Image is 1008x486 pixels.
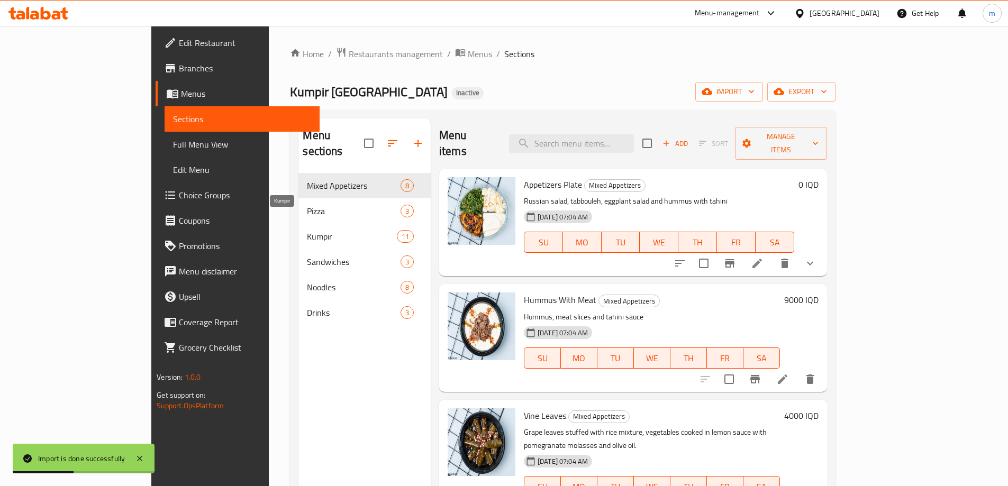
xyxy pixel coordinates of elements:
[156,208,320,233] a: Coupons
[447,48,451,60] li: /
[448,292,515,360] img: Hummus With Meat
[401,255,414,268] div: items
[298,224,431,249] div: Kumpir11
[772,251,797,276] button: delete
[743,347,780,369] button: SA
[157,370,183,384] span: Version:
[797,366,823,392] button: delete
[598,295,660,307] div: Mixed Appetizers
[156,81,320,106] a: Menus
[718,368,740,390] span: Select to update
[448,177,515,245] img: Appetizers Plate
[405,131,431,156] button: Add section
[307,255,400,268] span: Sandwiches
[307,281,400,294] span: Noodles
[695,82,763,102] button: import
[307,230,396,243] span: Kumpir
[358,132,380,154] span: Select all sections
[179,36,311,49] span: Edit Restaurant
[597,347,634,369] button: TU
[298,274,431,300] div: Noodles8
[173,138,311,151] span: Full Menu View
[735,127,827,160] button: Manage items
[452,88,484,97] span: Inactive
[307,179,400,192] div: Mixed Appetizers
[179,189,311,201] span: Choice Groups
[156,284,320,309] a: Upsell
[692,135,735,152] span: Select section first
[401,308,413,318] span: 3
[165,157,320,182] a: Edit Menu
[156,182,320,208] a: Choice Groups
[561,347,597,369] button: MO
[401,257,413,267] span: 3
[336,47,443,61] a: Restaurants management
[784,292,819,307] h6: 9000 IQD
[179,214,311,227] span: Coupons
[797,251,823,276] button: show more
[569,410,629,423] span: Mixed Appetizers
[439,127,496,159] h2: Menu items
[707,347,743,369] button: FR
[524,347,561,369] button: SU
[675,351,703,366] span: TH
[156,259,320,284] a: Menu disclaimer
[468,48,492,60] span: Menus
[658,135,692,152] span: Add item
[711,351,739,366] span: FR
[658,135,692,152] button: Add
[640,232,678,253] button: WE
[401,282,413,292] span: 8
[636,132,658,154] span: Select section
[401,281,414,294] div: items
[748,351,776,366] span: SA
[695,7,760,20] div: Menu-management
[693,252,715,274] span: Select to update
[717,232,756,253] button: FR
[524,195,794,208] p: Russian salad, tabbouleh, eggplant salad and hummus with tahini
[509,134,634,153] input: search
[157,399,224,412] a: Support.OpsPlatform
[524,310,780,324] p: Hummus, meat slices and tahini sauce
[751,257,764,270] a: Edit menu item
[524,408,566,424] span: Vine Leaves
[810,7,879,19] div: [GEOGRAPHIC_DATA]
[455,47,492,61] a: Menus
[585,179,645,191] span: Mixed Appetizers
[567,235,597,250] span: MO
[173,163,311,176] span: Edit Menu
[328,48,332,60] li: /
[165,132,320,157] a: Full Menu View
[181,87,311,100] span: Menus
[156,56,320,81] a: Branches
[524,177,582,192] span: Appetizers Plate
[760,235,790,250] span: SA
[644,235,674,250] span: WE
[165,106,320,132] a: Sections
[303,127,364,159] h2: Menu sections
[307,205,400,217] span: Pizza
[504,48,534,60] span: Sections
[533,456,592,466] span: [DATE] 07:04 AM
[298,249,431,274] div: Sandwiches3
[401,181,413,191] span: 8
[667,251,693,276] button: sort-choices
[179,265,311,278] span: Menu disclaimer
[401,306,414,319] div: items
[756,232,794,253] button: SA
[156,30,320,56] a: Edit Restaurant
[380,131,405,156] span: Sort sections
[173,113,311,125] span: Sections
[798,177,819,192] h6: 0 IQD
[397,232,413,242] span: 11
[401,206,413,216] span: 3
[742,366,768,392] button: Branch-specific-item
[298,173,431,198] div: Mixed Appetizers8
[533,212,592,222] span: [DATE] 07:04 AM
[452,87,484,99] div: Inactive
[179,290,311,303] span: Upsell
[524,232,563,253] button: SU
[683,235,713,250] span: TH
[307,306,400,319] div: Drinks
